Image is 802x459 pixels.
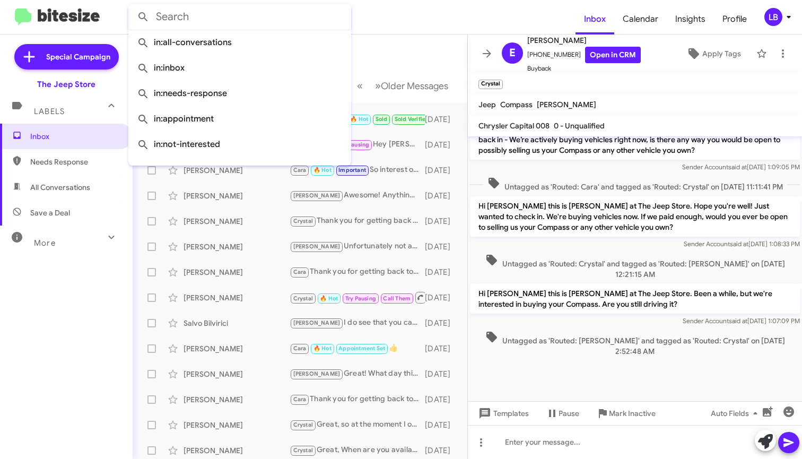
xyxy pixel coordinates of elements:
button: Pause [537,404,588,423]
span: Cara [293,345,307,352]
div: [PERSON_NAME] [184,216,290,227]
span: 🔥 Hot [320,295,338,302]
div: [PERSON_NAME] [184,394,290,405]
span: Special Campaign [46,51,110,62]
span: Untagged as 'Routed: [PERSON_NAME]' and tagged as 'Routed: Crystal' on [DATE] 2:52:48 AM [470,331,800,357]
div: 👍 [290,342,425,354]
span: [PERSON_NAME] [293,192,341,199]
div: [DATE] [425,343,459,354]
span: Compass [500,100,533,109]
span: Sold Verified [395,116,430,123]
div: [DATE] [425,394,459,405]
div: [DATE] [425,292,459,303]
span: said at [729,317,747,325]
span: Sender Account [DATE] 1:09:05 PM [682,163,800,171]
span: » [375,79,381,92]
span: Appointment Set [338,345,385,352]
span: Cara [293,269,307,275]
div: [DATE] [425,241,459,252]
span: Cara [293,396,307,403]
div: [DATE] [425,369,459,379]
div: [DATE] [425,420,459,430]
div: [DATE] [425,318,459,328]
span: Crystal [293,295,313,302]
span: in:appointment [137,106,343,132]
button: LB [755,8,790,26]
span: said at [728,163,747,171]
span: [PERSON_NAME] [293,319,341,326]
span: [PERSON_NAME] [527,34,641,47]
span: Untagged as 'Routed: Cara' and tagged as 'Routed: Crystal' on [DATE] 11:11:41 PM [483,177,787,192]
span: Untagged as 'Routed: Crystal' and tagged as 'Routed: [PERSON_NAME]' on [DATE] 12:21:15 AM [470,254,800,280]
span: Try Pausing [345,295,376,302]
span: 🔥 Hot [350,116,368,123]
div: [DATE] [425,114,459,125]
div: [PERSON_NAME] [184,445,290,456]
button: Next [369,75,455,97]
span: Templates [476,404,529,423]
span: « [357,79,363,92]
span: [PHONE_NUMBER] [527,47,641,63]
span: said at [730,240,748,248]
span: Labels [34,107,65,116]
span: Try Pausing [338,141,369,148]
div: [DATE] [425,445,459,456]
div: I do see that you came in and spoke with [PERSON_NAME] one of our salesmen. Did you not discuss p... [290,317,425,329]
button: Mark Inactive [588,404,664,423]
span: Crystal [293,421,313,428]
span: in:not-interested [137,132,343,157]
div: Thank you for getting back to me. I will update my records. [290,393,425,405]
span: 🔥 Hot [313,167,332,174]
div: Salvo Bilvirici [184,318,290,328]
a: Special Campaign [14,44,119,70]
div: [PERSON_NAME] [184,267,290,278]
span: in:all-conversations [137,30,343,55]
span: Older Messages [381,80,448,92]
span: Sender Account [DATE] 1:08:33 PM [684,240,800,248]
div: The Jeep Store [37,79,95,90]
span: Auto Fields [711,404,762,423]
div: [DATE] [425,190,459,201]
button: Auto Fields [702,404,770,423]
div: [PERSON_NAME] [184,369,290,379]
span: [PERSON_NAME] [537,100,596,109]
span: Buyback [527,63,641,74]
div: Unfortunately not at this time [PERSON_NAME]. I do have the 2 door black available but in a 3 pie... [290,240,425,253]
div: Hey [PERSON_NAME], This is [PERSON_NAME] lefthand sales manager at the jeep store in [GEOGRAPHIC_... [290,138,425,151]
div: Awesome! Anything I can do to help move forward with a purchase? [290,189,425,202]
div: [DATE] [425,140,459,150]
span: Crystal [293,447,313,454]
span: Calendar [614,4,667,34]
p: Hi [PERSON_NAME] this is [PERSON_NAME] at The Jeep Store. Been a while, but we're interested in b... [470,284,800,314]
span: in:needs-response [137,81,343,106]
p: Hello [PERSON_NAME] this is [PERSON_NAME] at The Jeep Store. Just wanted to check back in - We’re... [470,119,800,160]
a: Insights [667,4,714,34]
div: [PERSON_NAME] [184,241,290,252]
span: More [34,238,56,248]
span: Needs Response [30,157,120,167]
div: [PERSON_NAME] [184,292,290,303]
span: 0 - Unqualified [554,121,605,131]
span: [PERSON_NAME] [293,370,341,377]
a: Open in CRM [585,47,641,63]
span: Sold [376,116,388,123]
span: Call Them [383,295,411,302]
span: Jeep [478,100,496,109]
div: [PERSON_NAME] [184,190,290,201]
span: Inbox [30,131,120,142]
div: [PERSON_NAME] [184,420,290,430]
span: Save a Deal [30,207,70,218]
div: LB [764,8,782,26]
div: So interest on this one is 6.94 percent, There is another bank that could potentially get you dow... [290,164,425,176]
div: Thank you for getting back to me. I will update my records. Have a great weekend ! [290,266,425,278]
div: [PERSON_NAME] [184,343,290,354]
p: Hi [PERSON_NAME] this is [PERSON_NAME] at The Jeep Store. Hope you're well! Just wanted to check ... [470,196,800,237]
span: Profile [714,4,755,34]
a: Inbox [576,4,614,34]
span: Mark Inactive [609,404,656,423]
span: Important [338,167,366,174]
span: 🔥 Hot [313,345,332,352]
div: Great! What day this week works for a visit with it? [290,368,425,380]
